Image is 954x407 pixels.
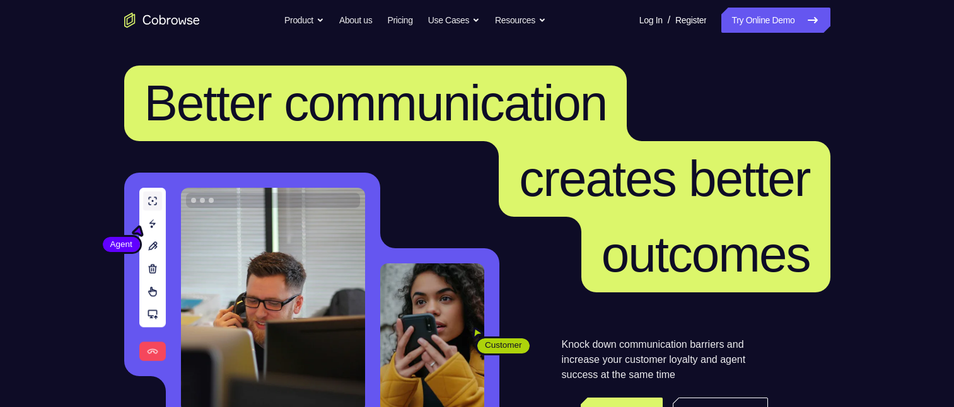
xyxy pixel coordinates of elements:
span: / [668,13,670,28]
button: Use Cases [428,8,480,33]
p: Knock down communication barriers and increase your customer loyalty and agent success at the sam... [562,337,768,382]
a: Register [675,8,706,33]
button: Resources [495,8,546,33]
button: Product [284,8,324,33]
span: Better communication [144,75,607,131]
span: outcomes [602,226,810,282]
a: Try Online Demo [721,8,830,33]
a: Log In [639,8,663,33]
a: Go to the home page [124,13,200,28]
span: creates better [519,151,810,207]
a: About us [339,8,372,33]
a: Pricing [387,8,412,33]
